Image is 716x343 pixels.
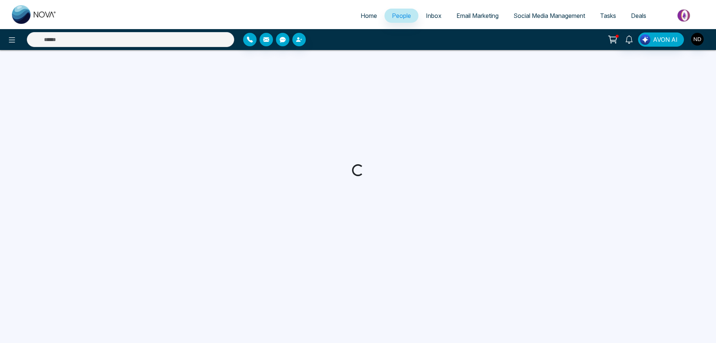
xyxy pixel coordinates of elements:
a: People [384,9,418,23]
a: Tasks [593,9,624,23]
span: AVON AI [653,35,678,44]
img: Lead Flow [640,34,650,45]
span: Email Marketing [456,12,499,19]
img: Market-place.gif [657,7,712,24]
span: Tasks [600,12,616,19]
a: Home [353,9,384,23]
img: Nova CRM Logo [12,5,57,24]
a: Social Media Management [506,9,593,23]
span: Home [361,12,377,19]
span: Deals [631,12,646,19]
span: Inbox [426,12,442,19]
a: Deals [624,9,654,23]
span: People [392,12,411,19]
a: Email Marketing [449,9,506,23]
a: Inbox [418,9,449,23]
img: User Avatar [691,33,704,46]
span: Social Media Management [514,12,585,19]
button: AVON AI [638,32,684,47]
